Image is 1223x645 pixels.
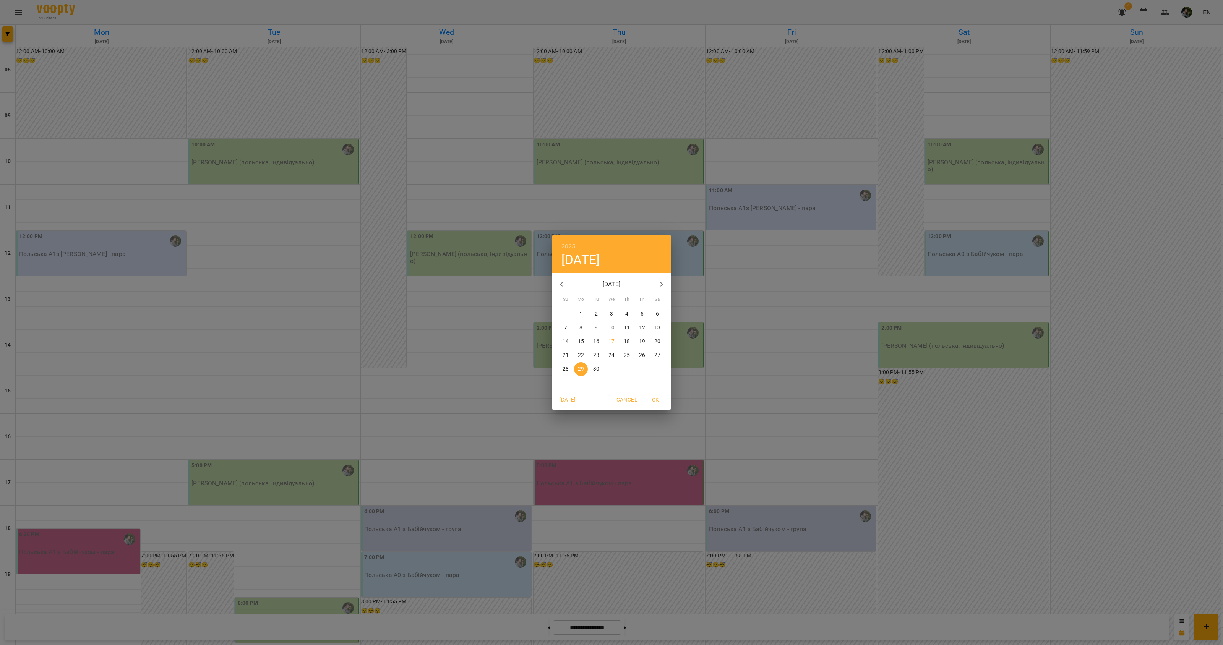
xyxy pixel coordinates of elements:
[561,252,600,267] button: [DATE]
[650,335,664,348] button: 20
[593,338,599,345] p: 16
[620,335,634,348] button: 18
[574,307,588,321] button: 1
[593,352,599,359] p: 23
[635,296,649,303] span: Fr
[654,352,660,359] p: 27
[589,321,603,335] button: 9
[654,324,660,332] p: 13
[595,324,598,332] p: 9
[563,338,569,345] p: 14
[589,348,603,362] button: 23
[589,335,603,348] button: 16
[605,335,618,348] button: 17
[639,338,645,345] p: 19
[559,362,573,376] button: 28
[656,310,659,318] p: 6
[625,310,628,318] p: 4
[589,296,603,303] span: Tu
[654,338,660,345] p: 20
[574,348,588,362] button: 22
[639,352,645,359] p: 26
[608,352,615,359] p: 24
[578,365,584,373] p: 29
[650,321,664,335] button: 13
[559,296,573,303] span: Su
[608,324,615,332] p: 10
[559,348,573,362] button: 21
[616,395,637,404] span: Cancel
[605,307,618,321] button: 3
[561,241,576,252] button: 2025
[650,307,664,321] button: 6
[605,348,618,362] button: 24
[555,393,580,407] button: [DATE]
[639,324,645,332] p: 12
[608,338,615,345] p: 17
[574,296,588,303] span: Mo
[646,395,665,404] span: OK
[574,362,588,376] button: 29
[564,324,567,332] p: 7
[563,365,569,373] p: 28
[635,321,649,335] button: 12
[578,338,584,345] p: 15
[620,321,634,335] button: 11
[559,321,573,335] button: 7
[579,310,582,318] p: 1
[593,365,599,373] p: 30
[624,352,630,359] p: 25
[605,296,618,303] span: We
[620,307,634,321] button: 4
[635,335,649,348] button: 19
[643,393,668,407] button: OK
[613,393,640,407] button: Cancel
[624,324,630,332] p: 11
[558,395,577,404] span: [DATE]
[589,307,603,321] button: 2
[641,310,644,318] p: 5
[595,310,598,318] p: 2
[635,307,649,321] button: 5
[559,335,573,348] button: 14
[589,362,603,376] button: 30
[650,296,664,303] span: Sa
[635,348,649,362] button: 26
[650,348,664,362] button: 27
[563,352,569,359] p: 21
[620,296,634,303] span: Th
[620,348,634,362] button: 25
[579,324,582,332] p: 8
[571,280,653,289] p: [DATE]
[624,338,630,345] p: 18
[610,310,613,318] p: 3
[578,352,584,359] p: 22
[574,335,588,348] button: 15
[605,321,618,335] button: 10
[574,321,588,335] button: 8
